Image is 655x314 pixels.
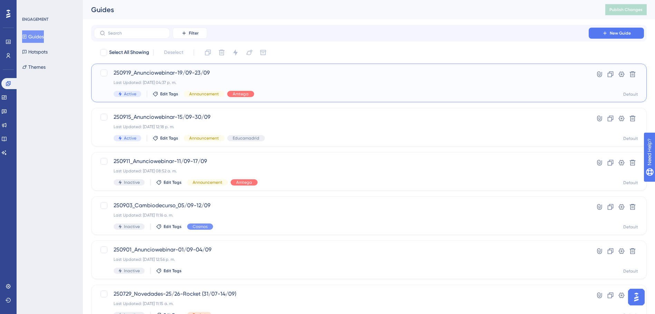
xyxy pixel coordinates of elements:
[193,180,222,185] span: Announcement
[114,257,569,262] div: Last Updated: [DATE] 12:56 p. m.
[610,30,631,36] span: New Guide
[160,91,178,97] span: Edit Tags
[193,224,208,229] span: Cosmos
[623,268,638,274] div: Default
[114,212,569,218] div: Last Updated: [DATE] 11:16 a. m.
[623,180,638,185] div: Default
[605,4,647,15] button: Publish Changes
[158,46,190,59] button: Deselect
[233,135,259,141] span: Educamadrid
[124,268,140,274] span: Inactive
[22,61,46,73] button: Themes
[109,48,149,57] span: Select All Showing
[22,17,48,22] div: ENGAGEMENT
[108,31,164,36] input: Search
[236,180,252,185] span: Amtega
[189,91,219,97] span: Announcement
[189,30,199,36] span: Filter
[173,28,207,39] button: Filter
[124,224,140,229] span: Inactive
[626,287,647,307] iframe: UserGuiding AI Assistant Launcher
[16,2,43,10] span: Need Help?
[114,124,569,130] div: Last Updated: [DATE] 12:18 p. m.
[156,224,182,229] button: Edit Tags
[623,136,638,141] div: Default
[22,46,48,58] button: Hotspots
[114,290,569,298] span: 250729_Novedades-25/26-Rocket (31/07-14/09)
[156,268,182,274] button: Edit Tags
[164,48,183,57] span: Deselect
[153,135,178,141] button: Edit Tags
[114,246,569,254] span: 250901_Anunciowebinar-01/09-04/09
[91,5,588,15] div: Guides
[114,80,569,85] div: Last Updated: [DATE] 04:37 p. m.
[124,180,140,185] span: Inactive
[233,91,249,97] span: Amtega
[160,135,178,141] span: Edit Tags
[114,301,569,306] div: Last Updated: [DATE] 11:15 a. m.
[156,180,182,185] button: Edit Tags
[153,91,178,97] button: Edit Tags
[623,92,638,97] div: Default
[589,28,644,39] button: New Guide
[114,69,569,77] span: 250919_Anunciowebinar-19/09-23/09
[164,180,182,185] span: Edit Tags
[164,268,182,274] span: Edit Tags
[124,91,136,97] span: Active
[124,135,136,141] span: Active
[623,224,638,230] div: Default
[114,113,569,121] span: 250915_Anunciowebinar-15/09-30/09
[189,135,219,141] span: Announcement
[114,168,569,174] div: Last Updated: [DATE] 08:52 a. m.
[609,7,643,12] span: Publish Changes
[114,157,569,165] span: 250911_Anunciowebinar-11/09-17/09
[114,201,569,210] span: 250903_Cambiodecurso_05/09-12/09
[22,30,44,43] button: Guides
[164,224,182,229] span: Edit Tags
